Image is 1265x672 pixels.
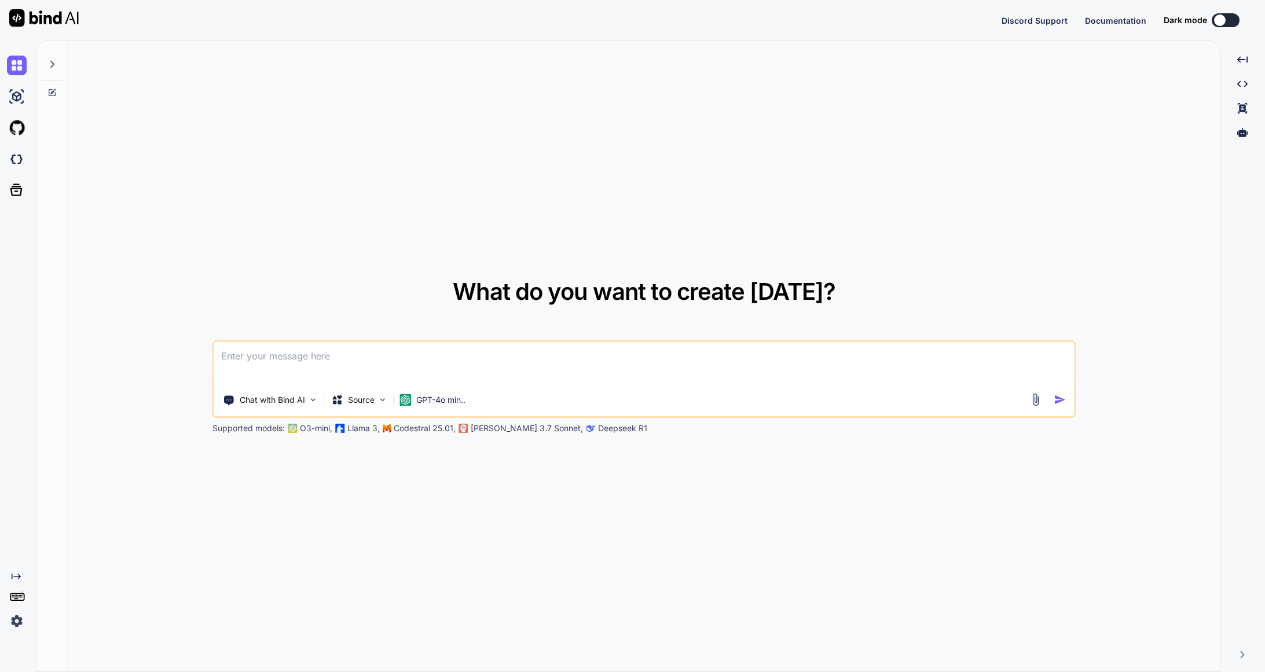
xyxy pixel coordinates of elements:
[1164,14,1207,26] span: Dark mode
[383,424,391,432] img: Mistral-AI
[347,423,380,434] p: Llama 3,
[309,395,318,405] img: Pick Tools
[471,423,583,434] p: [PERSON_NAME] 3.7 Sonnet,
[240,394,305,406] p: Chat with Bind AI
[212,423,285,434] p: Supported models:
[586,424,596,433] img: claude
[288,424,298,433] img: GPT-4
[7,87,27,107] img: ai-studio
[416,394,465,406] p: GPT-4o min..
[459,424,468,433] img: claude
[7,56,27,75] img: chat
[598,423,647,434] p: Deepseek R1
[9,9,79,27] img: Bind AI
[1029,393,1042,406] img: attachment
[400,394,412,406] img: GPT-4o mini
[348,394,375,406] p: Source
[453,277,835,306] span: What do you want to create [DATE]?
[7,149,27,169] img: darkCloudIdeIcon
[1085,16,1146,25] span: Documentation
[7,118,27,138] img: githubLight
[1085,14,1146,27] button: Documentation
[394,423,456,434] p: Codestral 25.01,
[378,395,388,405] img: Pick Models
[300,423,332,434] p: O3-mini,
[1002,14,1068,27] button: Discord Support
[1002,16,1068,25] span: Discord Support
[7,611,27,631] img: settings
[336,424,345,433] img: Llama2
[1054,394,1066,406] img: icon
